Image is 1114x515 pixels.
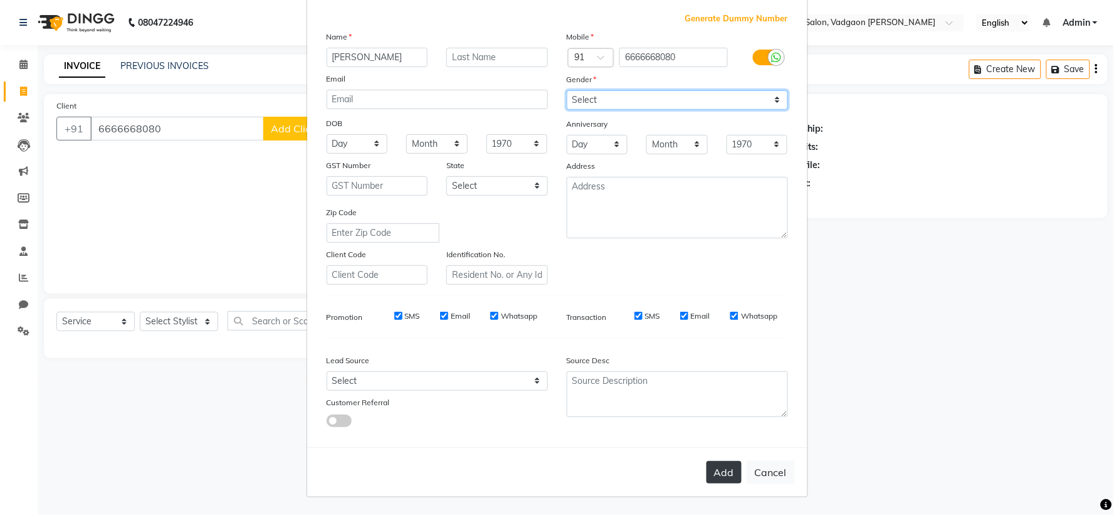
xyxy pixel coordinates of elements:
label: Customer Referral [327,397,390,408]
label: Gender [567,74,597,85]
label: Email [327,73,346,85]
label: GST Number [327,160,371,171]
label: Client Code [327,249,367,260]
label: Mobile [567,31,594,43]
input: Last Name [446,48,548,67]
input: Resident No. or Any Id [446,265,548,285]
input: Enter Zip Code [327,223,439,243]
label: Promotion [327,312,363,323]
button: Add [707,461,742,484]
input: Email [327,90,548,109]
label: Name [327,31,352,43]
label: Whatsapp [501,311,537,322]
label: Zip Code [327,207,357,218]
label: Transaction [567,312,607,323]
label: Source Desc [567,355,610,366]
label: SMS [645,311,660,322]
label: Lead Source [327,355,370,366]
label: Whatsapp [741,311,777,322]
span: Generate Dummy Number [685,13,788,25]
label: Email [451,311,470,322]
button: Cancel [747,460,795,484]
label: Address [567,161,596,172]
label: Identification No. [446,249,505,260]
input: Mobile [619,48,728,67]
label: State [446,160,465,171]
label: Email [691,311,710,322]
input: First Name [327,48,428,67]
input: GST Number [327,176,428,196]
label: SMS [405,311,420,322]
input: Client Code [327,265,428,285]
label: Anniversary [567,119,608,130]
label: DOB [327,118,343,129]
